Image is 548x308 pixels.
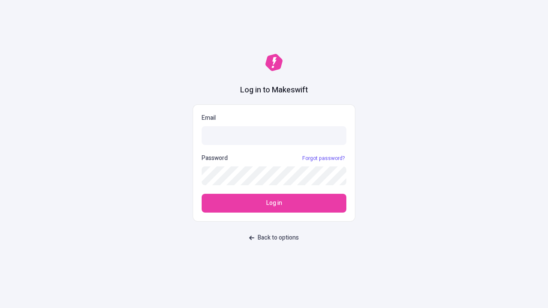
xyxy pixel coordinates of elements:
[266,198,282,208] span: Log in
[202,154,228,163] p: Password
[301,155,346,162] a: Forgot password?
[202,113,346,123] p: Email
[202,194,346,213] button: Log in
[202,126,346,145] input: Email
[244,230,304,246] button: Back to options
[258,233,299,243] span: Back to options
[240,85,308,96] h1: Log in to Makeswift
